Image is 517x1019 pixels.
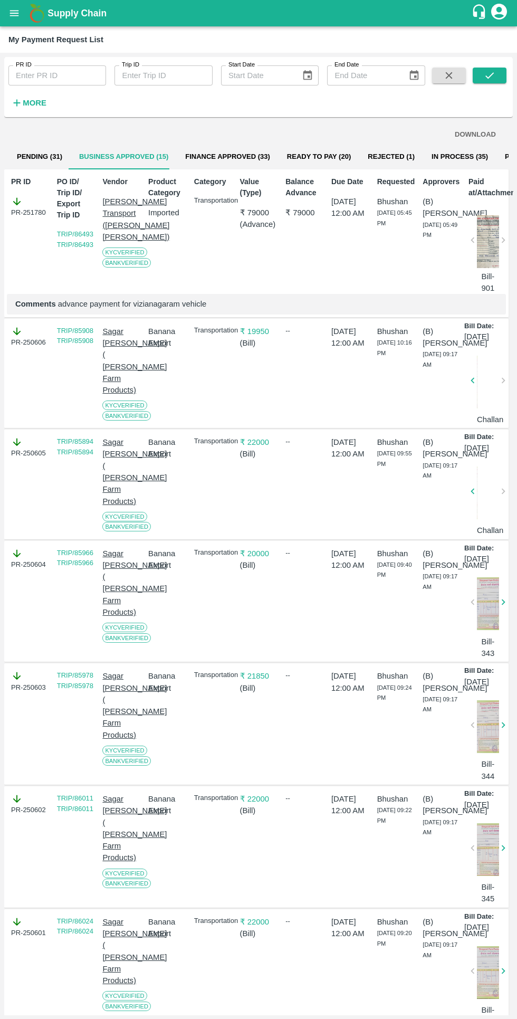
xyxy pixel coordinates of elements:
a: TRIP/86024 TRIP/86024 [57,917,93,936]
span: Bank Verified [102,756,151,766]
div: PR-251780 [11,196,49,218]
span: KYC Verified [102,512,147,521]
p: Value (Type) [240,176,277,198]
span: [DATE] 09:20 PM [377,930,412,947]
p: Banana Export [148,916,186,940]
p: Bill-345 [477,881,499,905]
p: [DATE] [464,331,489,342]
p: ₹ 22000 [240,916,277,928]
span: [DATE] 09:55 PM [377,450,412,467]
p: Bhushan [377,196,415,207]
a: TRIP/86011 TRIP/86011 [57,794,93,813]
p: Requested [377,176,415,187]
span: [DATE] 09:17 AM [423,941,457,958]
p: Product Category [148,176,186,198]
p: [DATE] 12:00 AM [331,436,369,460]
p: Bill Date: [464,544,494,554]
p: [DATE] [464,553,489,565]
a: TRIP/85978 TRIP/85978 [57,671,93,690]
p: Bhushan [377,326,415,337]
div: PR-250601 [11,916,49,938]
p: (B) [PERSON_NAME] [423,326,460,349]
div: PR-250602 [11,793,49,815]
p: PR ID [11,176,49,187]
p: Category [194,176,232,187]
p: Sagar [PERSON_NAME] ( [PERSON_NAME] Farm Products) [102,436,140,507]
input: End Date [327,65,399,85]
p: PO ID/ Trip ID/ Export Trip ID [57,176,94,221]
label: PR ID [16,61,32,69]
p: [DATE] 12:00 AM [331,793,369,817]
span: Bank Verified [102,1002,151,1011]
div: account of current user [490,2,509,24]
span: [DATE] 09:24 PM [377,684,412,701]
p: [PERSON_NAME] Transport ([PERSON_NAME] [PERSON_NAME]) [102,196,140,243]
span: [DATE] 10:16 PM [377,339,412,356]
div: PR-250606 [11,326,49,348]
p: Sagar [PERSON_NAME] ( [PERSON_NAME] Farm Products) [102,670,140,741]
span: KYC Verified [102,247,147,257]
img: logo [26,3,47,24]
span: Bank Verified [102,879,151,888]
p: [DATE] 12:00 AM [331,326,369,349]
p: ( Advance ) [240,218,277,230]
p: Bill Date: [464,432,494,442]
div: -- [285,326,323,336]
span: [DATE] 09:40 PM [377,561,412,578]
p: Bill-343 [477,636,499,660]
button: Choose date [298,65,318,85]
p: ₹ 79000 [240,207,277,218]
p: (B) [PERSON_NAME] [423,793,460,817]
p: ₹ 21850 [240,670,277,682]
p: [DATE] [464,921,489,933]
a: TRIP/85908 TRIP/85908 [57,327,93,345]
span: KYC Verified [102,746,147,755]
span: [DATE] 05:45 PM [377,209,412,226]
button: More [8,94,49,112]
p: Due Date [331,176,369,187]
p: Balance Advance [285,176,323,198]
p: Sagar [PERSON_NAME] ( [PERSON_NAME] Farm Products) [102,548,140,618]
span: KYC Verified [102,869,147,878]
span: Bank Verified [102,522,151,531]
b: Comments [15,300,56,308]
a: TRIP/85966 TRIP/85966 [57,549,93,567]
p: Banana Export [148,326,186,349]
label: End Date [334,61,359,69]
p: Banana Export [148,793,186,817]
p: Bill-901 [477,271,499,294]
p: Banana Export [148,670,186,694]
button: Choose date [404,65,424,85]
p: Sagar [PERSON_NAME] ( [PERSON_NAME] Farm Products) [102,793,140,864]
button: open drawer [2,1,26,25]
p: Transportation [194,436,232,446]
p: (B) [PERSON_NAME] [423,436,460,460]
span: [DATE] 09:17 AM [423,351,457,368]
p: ₹ 22000 [240,436,277,448]
p: Sagar [PERSON_NAME] ( [PERSON_NAME] Farm Products) [102,326,140,396]
p: Transportation [194,793,232,803]
span: [DATE] 05:49 PM [423,222,457,239]
p: Sagar [PERSON_NAME] ( [PERSON_NAME] Farm Products) [102,916,140,987]
button: DOWNLOAD [451,126,500,144]
p: Imported [148,207,186,218]
div: -- [285,548,323,558]
button: In Process (35) [423,144,496,169]
p: Bill Date: [464,666,494,676]
input: Enter Trip ID [114,65,212,85]
div: My Payment Request List [8,33,103,46]
button: Finance Approved (33) [177,144,279,169]
p: [DATE] 12:00 AM [331,196,369,220]
p: [DATE] [464,676,489,688]
p: ( Bill ) [240,559,277,571]
a: TRIP/85894 TRIP/85894 [57,437,93,456]
div: -- [285,436,323,447]
span: KYC Verified [102,991,147,1001]
p: Bhushan [377,916,415,928]
p: Bill Date: [464,789,494,799]
strong: More [23,99,46,107]
p: Bill-344 [477,758,499,782]
p: Approvers [423,176,460,187]
span: Bank Verified [102,258,151,268]
p: (B) [PERSON_NAME] [423,196,460,220]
